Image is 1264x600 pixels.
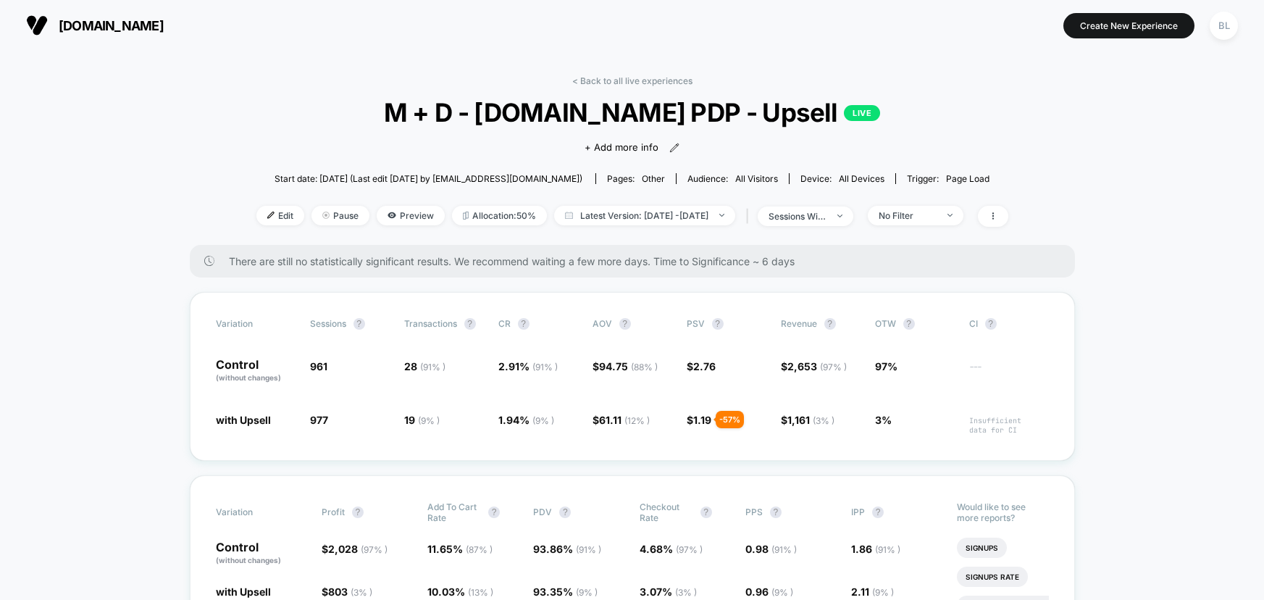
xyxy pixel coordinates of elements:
[565,212,573,219] img: calendar
[498,318,511,329] span: CR
[872,587,894,598] span: ( 9 % )
[771,587,793,598] span: ( 9 % )
[676,544,703,555] span: ( 97 % )
[969,318,1049,330] span: CI
[293,97,970,128] span: M + D - [DOMAIN_NAME] PDP - Upsell
[693,360,716,372] span: 2.76
[427,543,493,555] span: 11.65 %
[907,173,989,184] div: Trigger:
[969,416,1049,435] span: Insufficient data for CI
[328,543,388,555] span: 2,028
[404,360,445,372] span: 28
[769,211,826,222] div: sessions with impression
[418,415,440,426] span: ( 9 % )
[26,14,48,36] img: Visually logo
[353,318,365,330] button: ?
[377,206,445,225] span: Preview
[851,586,894,598] span: 2.11
[770,507,782,518] button: ?
[787,414,834,426] span: 1,161
[404,318,457,329] span: Transactions
[851,507,865,517] span: IPP
[420,362,445,372] span: ( 91 % )
[322,586,372,598] span: $
[781,360,847,372] span: $
[576,587,598,598] span: ( 9 % )
[946,173,989,184] span: Page Load
[879,210,937,221] div: No Filter
[216,501,296,523] span: Variation
[687,318,705,329] span: PSV
[267,212,275,219] img: edit
[631,362,658,372] span: ( 88 % )
[599,360,658,372] span: 94.75
[700,507,712,518] button: ?
[593,414,650,426] span: $
[640,501,693,523] span: Checkout Rate
[875,414,892,426] span: 3%
[771,544,797,555] span: ( 91 % )
[532,415,554,426] span: ( 9 % )
[452,206,547,225] span: Allocation: 50%
[216,586,271,598] span: with Upsell
[593,360,658,372] span: $
[619,318,631,330] button: ?
[559,507,571,518] button: ?
[59,18,164,33] span: [DOMAIN_NAME]
[599,414,650,426] span: 61.11
[824,318,836,330] button: ?
[593,318,612,329] span: AOV
[216,373,281,382] span: (without changes)
[361,544,388,555] span: ( 97 % )
[693,414,711,426] span: 1.19
[322,212,330,219] img: end
[229,255,1046,267] span: There are still no statistically significant results. We recommend waiting a few more days . Time...
[789,173,895,184] span: Device:
[1063,13,1194,38] button: Create New Experience
[716,411,744,428] div: - 57 %
[498,360,558,372] span: 2.91 %
[903,318,915,330] button: ?
[328,586,372,598] span: 803
[498,414,554,426] span: 1.94 %
[488,507,500,518] button: ?
[875,360,897,372] span: 97%
[322,543,388,555] span: $
[533,586,598,598] span: 93.35 %
[310,414,328,426] span: 977
[687,173,778,184] div: Audience:
[642,173,665,184] span: other
[466,544,493,555] span: ( 87 % )
[427,501,481,523] span: Add To Cart Rate
[781,414,834,426] span: $
[844,105,880,121] p: LIVE
[554,206,735,225] span: Latest Version: [DATE] - [DATE]
[310,360,327,372] span: 961
[322,507,345,517] span: Profit
[837,214,842,217] img: end
[427,586,493,598] span: 10.03 %
[464,318,476,330] button: ?
[787,360,847,372] span: 2,653
[1210,12,1238,40] div: BL
[576,544,601,555] span: ( 91 % )
[518,318,530,330] button: ?
[742,206,758,227] span: |
[675,587,697,598] span: ( 3 % )
[572,75,692,86] a: < Back to all live experiences
[585,141,658,155] span: + Add more info
[532,362,558,372] span: ( 91 % )
[687,360,716,372] span: $
[216,359,296,383] p: Control
[352,507,364,518] button: ?
[640,543,703,555] span: 4.68 %
[533,507,552,517] span: PDV
[875,318,955,330] span: OTW
[719,214,724,217] img: end
[216,414,271,426] span: with Upsell
[957,567,1028,587] li: Signups Rate
[624,415,650,426] span: ( 12 % )
[463,212,469,220] img: rebalance
[872,507,884,518] button: ?
[813,415,834,426] span: ( 3 % )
